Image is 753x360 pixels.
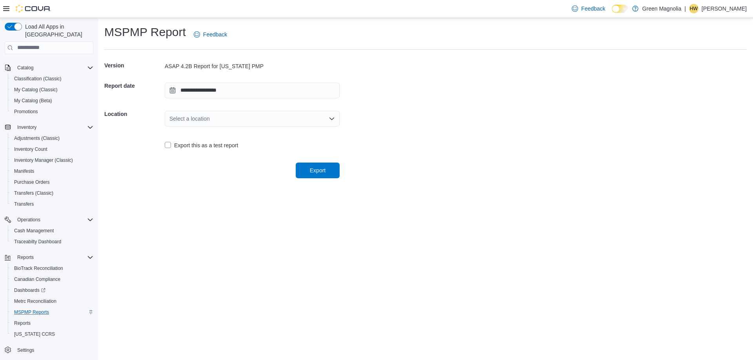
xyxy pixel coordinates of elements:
button: Manifests [8,166,96,177]
span: Cash Management [11,226,93,235]
span: Metrc Reconciliation [11,297,93,306]
button: My Catalog (Classic) [8,84,96,95]
span: Inventory Manager (Classic) [14,157,73,163]
span: Catalog [17,65,33,71]
button: [US_STATE] CCRS [8,329,96,340]
span: Inventory [14,123,93,132]
span: Adjustments (Classic) [14,135,60,141]
a: Purchase Orders [11,177,53,187]
a: Traceabilty Dashboard [11,237,64,246]
button: Transfers [8,199,96,210]
button: Inventory Count [8,144,96,155]
span: Traceabilty Dashboard [11,237,93,246]
button: Catalog [14,63,36,72]
a: Manifests [11,166,37,176]
button: Catalog [2,62,96,73]
span: Adjustments (Classic) [11,134,93,143]
span: Canadian Compliance [11,275,93,284]
a: Feedback [569,1,608,16]
button: My Catalog (Beta) [8,95,96,106]
input: Dark Mode [612,5,628,13]
div: ASAP 4.2B Report for [US_STATE] PMP [165,62,340,70]
h1: MSPMP Report [104,24,186,40]
span: Transfers [11,199,93,209]
button: Operations [2,214,96,225]
span: Manifests [14,168,34,174]
button: Inventory [14,123,40,132]
span: Transfers (Classic) [11,188,93,198]
span: [US_STATE] CCRS [14,331,55,337]
a: Canadian Compliance [11,275,64,284]
span: Settings [14,345,93,355]
span: BioTrack Reconciliation [11,264,93,273]
a: MSPMP Reports [11,308,52,317]
span: Inventory Manager (Classic) [11,156,93,165]
span: Inventory [17,124,36,130]
span: MSPMP Reports [11,308,93,317]
img: Cova [16,5,51,13]
span: Transfers (Classic) [14,190,53,196]
span: Dashboards [11,286,93,295]
span: Feedback [203,31,227,38]
label: Export this as a test report [165,141,238,150]
span: Promotions [11,107,93,116]
span: Dashboards [14,287,45,293]
p: | [684,4,686,13]
span: Purchase Orders [14,179,50,185]
span: Inventory Count [11,145,93,154]
button: Reports [8,318,96,329]
a: My Catalog (Classic) [11,85,61,94]
span: Settings [17,347,34,353]
p: Green Magnolia [642,4,682,13]
span: BioTrack Reconciliation [14,265,63,271]
span: Promotions [14,109,38,115]
button: Export [296,163,340,178]
button: Purchase Orders [8,177,96,188]
a: Transfers (Classic) [11,188,56,198]
span: Reports [14,320,31,326]
span: My Catalog (Beta) [14,98,52,104]
span: My Catalog (Classic) [11,85,93,94]
span: Catalog [14,63,93,72]
span: Traceabilty Dashboard [14,239,61,245]
button: BioTrack Reconciliation [8,263,96,274]
span: Cash Management [14,228,54,234]
button: Reports [2,252,96,263]
a: Promotions [11,107,41,116]
button: Inventory Manager (Classic) [8,155,96,166]
a: Classification (Classic) [11,74,65,83]
span: Manifests [11,166,93,176]
p: [PERSON_NAME] [702,4,747,13]
a: Adjustments (Classic) [11,134,63,143]
span: Reports [17,254,34,261]
a: Inventory Manager (Classic) [11,156,76,165]
span: HW [690,4,698,13]
button: Classification (Classic) [8,73,96,84]
button: Metrc Reconciliation [8,296,96,307]
a: Reports [11,318,34,328]
span: Feedback [581,5,605,13]
span: Reports [11,318,93,328]
a: Cash Management [11,226,57,235]
span: MSPMP Reports [14,309,49,315]
span: Inventory Count [14,146,47,152]
button: Canadian Compliance [8,274,96,285]
a: BioTrack Reconciliation [11,264,66,273]
span: Classification (Classic) [14,76,62,82]
a: Metrc Reconciliation [11,297,60,306]
span: Load All Apps in [GEOGRAPHIC_DATA] [22,23,93,38]
span: Export [310,166,326,174]
button: Transfers (Classic) [8,188,96,199]
button: Settings [2,344,96,356]
span: My Catalog (Classic) [14,87,58,93]
span: Operations [17,217,40,223]
button: Open list of options [329,116,335,122]
a: Dashboards [11,286,49,295]
a: My Catalog (Beta) [11,96,55,105]
h5: Version [104,58,163,73]
a: Transfers [11,199,37,209]
button: Adjustments (Classic) [8,133,96,144]
span: Transfers [14,201,34,207]
button: Inventory [2,122,96,133]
